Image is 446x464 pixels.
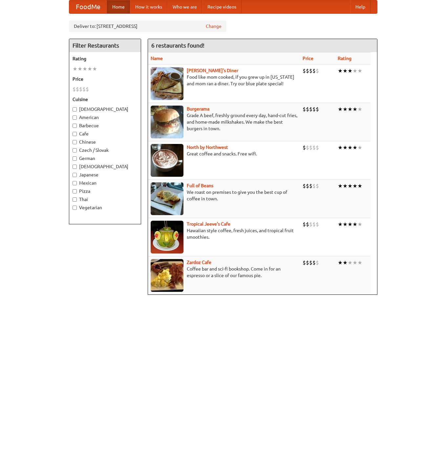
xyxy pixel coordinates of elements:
[77,65,82,72] li: ★
[357,144,362,151] li: ★
[352,67,357,74] li: ★
[82,65,87,72] li: ★
[73,181,77,185] input: Mexican
[303,56,313,61] a: Price
[338,144,343,151] li: ★
[316,259,319,266] li: $
[343,182,348,190] li: ★
[73,86,76,93] li: $
[151,144,183,177] img: north.jpg
[312,221,316,228] li: $
[82,86,86,93] li: $
[206,23,222,30] a: Change
[352,221,357,228] li: ★
[73,55,138,62] h5: Rating
[303,144,306,151] li: $
[343,259,348,266] li: ★
[73,204,138,211] label: Vegetarian
[187,106,209,111] b: Burgerama
[338,56,351,61] a: Rating
[187,68,238,73] a: [PERSON_NAME]'s Diner
[316,144,319,151] li: $
[338,67,343,74] li: ★
[151,151,297,157] p: Great coffee and snacks. Free wifi.
[343,106,348,113] li: ★
[303,106,306,113] li: $
[348,144,352,151] li: ★
[309,67,312,74] li: $
[343,144,348,151] li: ★
[73,165,77,169] input: [DEMOGRAPHIC_DATA]
[86,86,89,93] li: $
[73,155,138,162] label: German
[73,140,77,144] input: Chinese
[151,74,297,87] p: Food like mom cooked, if you grew up in [US_STATE] and mom ran a diner. Try our blue plate special!
[151,259,183,292] img: zardoz.jpg
[303,67,306,74] li: $
[92,65,97,72] li: ★
[73,65,77,72] li: ★
[187,260,211,265] a: Zardoz Cafe
[187,183,213,188] a: Full of Beans
[348,67,352,74] li: ★
[312,67,316,74] li: $
[306,221,309,228] li: $
[338,221,343,228] li: ★
[69,20,226,32] div: Deliver to: [STREET_ADDRESS]
[309,182,312,190] li: $
[303,182,306,190] li: $
[73,188,138,194] label: Pizza
[73,76,138,82] h5: Price
[187,221,230,227] a: Tropical Jeeve's Cafe
[73,122,138,129] label: Barbecue
[309,259,312,266] li: $
[73,156,77,161] input: German
[352,144,357,151] li: ★
[306,106,309,113] li: $
[73,196,138,203] label: Thai
[73,115,77,120] input: American
[151,56,163,61] a: Name
[73,132,77,136] input: Cafe
[309,221,312,228] li: $
[338,182,343,190] li: ★
[73,106,138,112] label: [DEMOGRAPHIC_DATA]
[309,106,312,113] li: $
[312,106,316,113] li: $
[343,67,348,74] li: ★
[357,221,362,228] li: ★
[167,0,202,13] a: Who we are
[357,259,362,266] li: ★
[187,145,228,150] a: North by Northwest
[306,67,309,74] li: $
[73,124,77,128] input: Barbecue
[202,0,242,13] a: Recipe videos
[73,189,77,193] input: Pizza
[130,0,167,13] a: How it works
[338,259,343,266] li: ★
[76,86,79,93] li: $
[350,0,371,13] a: Help
[357,106,362,113] li: ★
[73,139,138,145] label: Chinese
[303,259,306,266] li: $
[348,259,352,266] li: ★
[309,144,312,151] li: $
[343,221,348,228] li: ★
[348,182,352,190] li: ★
[312,259,316,266] li: $
[338,106,343,113] li: ★
[73,171,138,178] label: Japanese
[316,67,319,74] li: $
[107,0,130,13] a: Home
[316,182,319,190] li: $
[348,106,352,113] li: ★
[151,189,297,202] p: We roast on premises to give you the best cup of coffee in town.
[87,65,92,72] li: ★
[73,96,138,103] h5: Cuisine
[306,259,309,266] li: $
[69,39,141,52] h4: Filter Restaurants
